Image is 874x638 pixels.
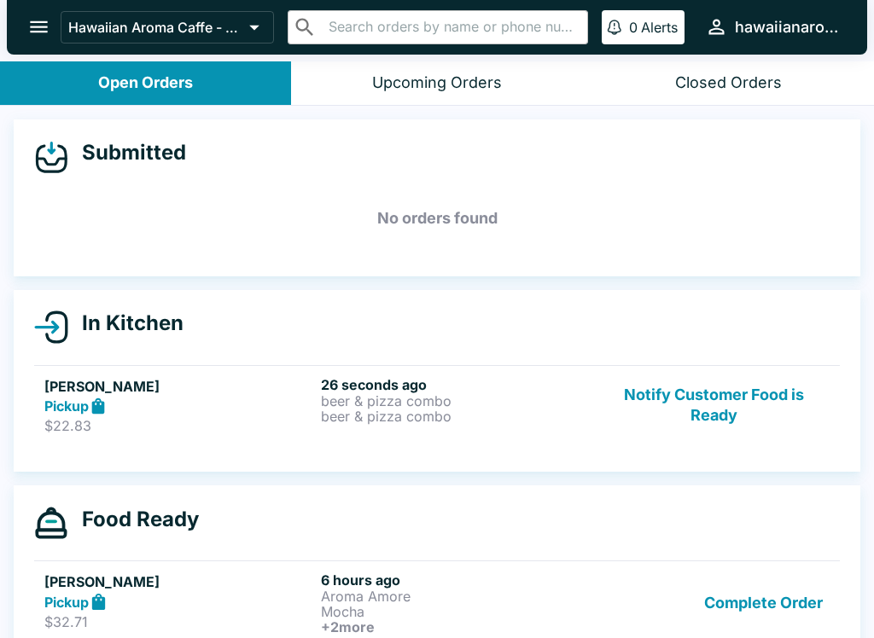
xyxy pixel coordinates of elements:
[321,376,591,393] h6: 26 seconds ago
[44,594,89,611] strong: Pickup
[675,73,782,93] div: Closed Orders
[98,73,193,93] div: Open Orders
[321,409,591,424] p: beer & pizza combo
[44,417,314,434] p: $22.83
[698,9,847,45] button: hawaiianaromacaffe
[321,619,591,635] h6: + 2 more
[629,19,638,36] p: 0
[17,5,61,49] button: open drawer
[68,507,199,532] h4: Food Ready
[34,365,840,445] a: [PERSON_NAME]Pickup$22.8326 seconds agobeer & pizza combobeer & pizza comboNotify Customer Food i...
[68,19,242,36] p: Hawaiian Aroma Caffe - Waikiki Beachcomber
[44,397,89,415] strong: Pickup
[697,571,830,635] button: Complete Order
[44,613,314,630] p: $32.71
[641,19,678,36] p: Alerts
[321,393,591,409] p: beer & pizza combo
[735,17,840,38] div: hawaiianaromacaffe
[323,15,580,39] input: Search orders by name or phone number
[372,73,502,93] div: Upcoming Orders
[68,140,186,165] h4: Submitted
[321,589,591,604] p: Aroma Amore
[34,188,840,249] h5: No orders found
[61,11,274,43] button: Hawaiian Aroma Caffe - Waikiki Beachcomber
[44,571,314,592] h5: [PERSON_NAME]
[321,604,591,619] p: Mocha
[44,376,314,397] h5: [PERSON_NAME]
[68,310,184,336] h4: In Kitchen
[598,376,830,435] button: Notify Customer Food is Ready
[321,571,591,589] h6: 6 hours ago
